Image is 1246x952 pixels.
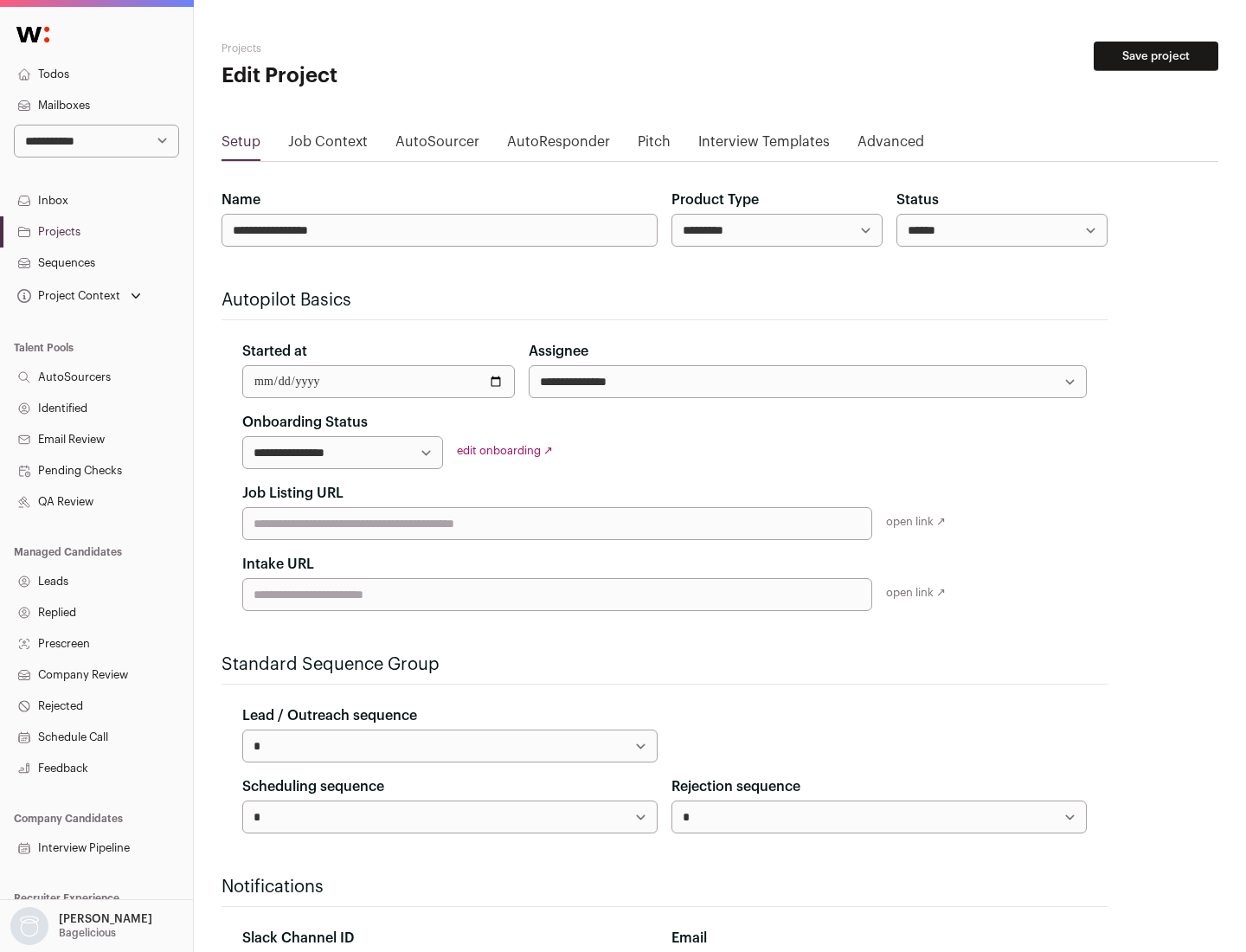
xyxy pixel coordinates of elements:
[671,776,800,797] label: Rejection sequence
[638,132,671,159] a: Pitch
[222,62,554,90] h1: Edit Project
[242,705,417,726] label: Lead / Outreach sequence
[222,875,1108,899] h2: Notifications
[222,653,1108,677] h2: Standard Sequence Group
[222,288,1108,312] h2: Autopilot Basics
[14,284,145,308] button: Open dropdown
[59,926,116,940] p: Bagelicious
[896,190,939,210] label: Status
[671,928,1087,949] div: Email
[222,132,260,159] a: Setup
[10,907,48,945] img: nopic.png
[857,132,924,159] a: Advanced
[507,132,610,159] a: AutoResponder
[242,412,368,433] label: Onboarding Status
[457,445,553,456] a: edit onboarding ↗
[242,928,354,949] label: Slack Channel ID
[395,132,479,159] a: AutoSourcer
[222,42,554,55] h2: Projects
[698,132,830,159] a: Interview Templates
[242,341,307,362] label: Started at
[242,554,314,575] label: Intake URL
[7,907,156,945] button: Open dropdown
[529,341,588,362] label: Assignee
[222,190,260,210] label: Name
[14,289,120,303] div: Project Context
[1094,42,1218,71] button: Save project
[242,776,384,797] label: Scheduling sequence
[242,483,344,504] label: Job Listing URL
[59,912,152,926] p: [PERSON_NAME]
[671,190,759,210] label: Product Type
[288,132,368,159] a: Job Context
[7,17,59,52] img: Wellfound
